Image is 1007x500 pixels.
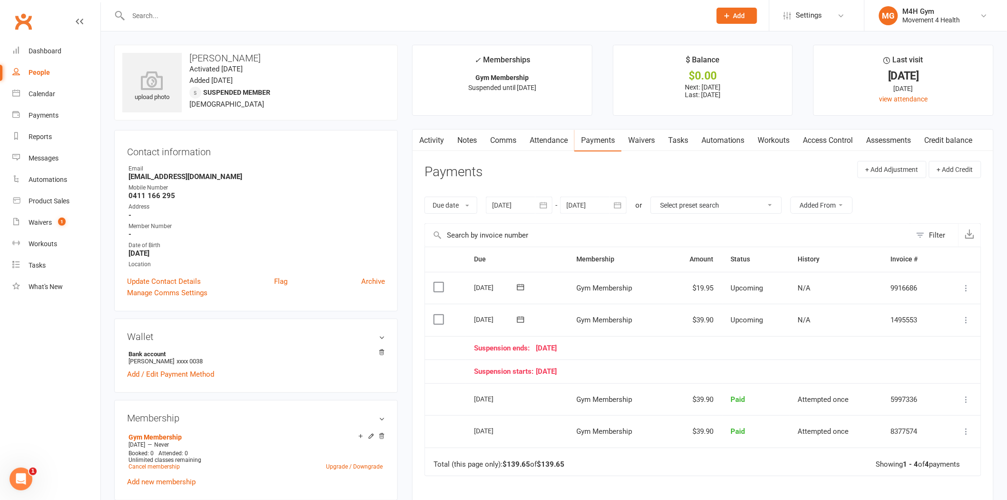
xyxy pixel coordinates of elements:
[12,276,100,298] a: What's New
[29,283,63,290] div: What's New
[860,130,918,151] a: Assessments
[882,415,942,448] td: 8377574
[128,350,380,358] strong: Bank account
[876,460,960,469] div: Showing of payments
[154,441,169,448] span: Never
[576,395,632,404] span: Gym Membership
[29,133,52,140] div: Reports
[576,427,632,436] span: Gym Membership
[158,450,188,457] span: Attended: 0
[361,276,385,287] a: Archive
[128,463,180,470] a: Cancel membership
[474,344,934,352] div: [DATE]
[122,71,182,102] div: upload photo
[790,197,853,214] button: Added From
[474,344,536,352] span: Suspension ends:
[29,90,55,98] div: Calendar
[425,224,911,247] input: Search by invoice number
[717,8,757,24] button: Add
[189,100,264,109] span: [DEMOGRAPHIC_DATA]
[12,105,100,126] a: Payments
[622,83,784,99] p: Next: [DATE] Last: [DATE]
[474,423,518,438] div: [DATE]
[128,183,385,192] div: Mobile Number
[667,304,722,336] td: $39.90
[29,176,67,183] div: Automations
[667,383,722,416] td: $39.90
[798,427,849,436] span: Attempted once
[128,241,385,250] div: Date of Birth
[203,89,270,96] span: Suspended member
[126,441,385,449] div: —
[731,316,763,324] span: Upcoming
[122,53,390,63] h3: [PERSON_NAME]
[189,76,233,85] time: Added [DATE]
[12,83,100,105] a: Calendar
[667,247,722,271] th: Amount
[29,240,57,248] div: Workouts
[474,280,518,295] div: [DATE]
[29,47,61,55] div: Dashboard
[882,247,942,271] th: Invoice #
[523,130,574,151] a: Attendance
[128,260,385,269] div: Location
[127,413,385,423] h3: Membership
[12,233,100,255] a: Workouts
[128,450,154,457] span: Booked: 0
[128,222,385,231] div: Member Number
[731,395,745,404] span: Paid
[128,191,385,200] strong: 0411 166 295
[635,200,642,211] div: or
[822,71,985,81] div: [DATE]
[127,287,207,299] a: Manage Comms Settings
[884,54,923,71] div: Last visit
[667,272,722,304] td: $19.95
[797,130,860,151] a: Access Control
[484,130,523,151] a: Comms
[576,316,632,324] span: Gym Membership
[468,84,536,91] span: Suspended until [DATE]
[177,358,203,365] span: xxxx 0038
[796,5,822,26] span: Settings
[722,247,790,271] th: Status
[128,457,201,463] span: Unlimited classes remaining
[751,130,797,151] a: Workouts
[127,276,201,287] a: Update Contact Details
[128,433,182,441] a: Gym Membership
[925,460,929,469] strong: 4
[413,130,451,151] a: Activity
[798,395,849,404] span: Attempted once
[128,164,385,173] div: Email
[474,368,536,376] span: Suspension starts:
[474,56,481,65] i: ✓
[127,331,385,342] h3: Wallet
[475,74,529,81] strong: Gym Membership
[451,130,484,151] a: Notes
[29,69,50,76] div: People
[929,161,981,178] button: + Add Credit
[879,6,898,25] div: MG
[858,161,927,178] button: + Add Adjustment
[568,247,667,271] th: Membership
[12,190,100,212] a: Product Sales
[911,224,958,247] button: Filter
[574,130,622,151] a: Payments
[12,212,100,233] a: Waivers 1
[127,369,214,380] a: Add / Edit Payment Method
[622,71,784,81] div: $0.00
[10,468,32,490] iframe: Intercom live chat
[11,10,35,33] a: Clubworx
[128,202,385,211] div: Address
[466,247,568,271] th: Due
[29,197,69,205] div: Product Sales
[29,154,59,162] div: Messages
[425,197,477,214] button: Due date
[474,54,530,71] div: Memberships
[790,247,882,271] th: History
[12,126,100,148] a: Reports
[537,460,564,469] strong: $139.65
[12,255,100,276] a: Tasks
[12,40,100,62] a: Dashboard
[127,143,385,157] h3: Contact information
[29,468,37,475] span: 1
